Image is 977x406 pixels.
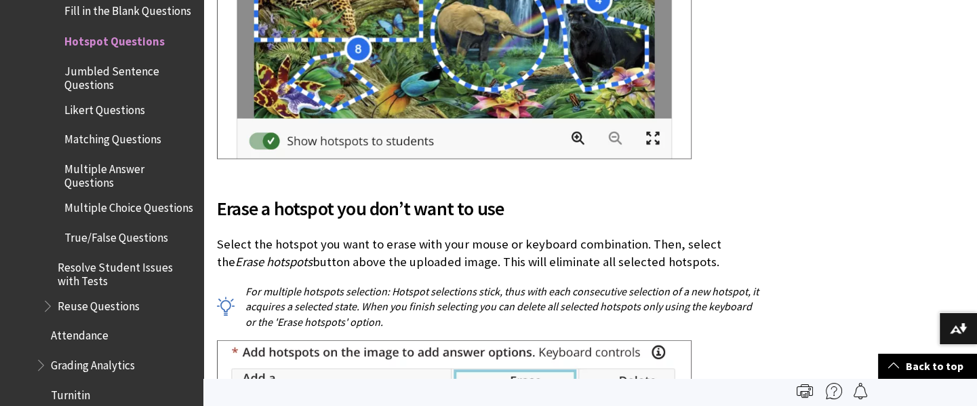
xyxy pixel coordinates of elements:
[826,383,842,399] img: More help
[64,29,165,48] span: Hotspot Questions
[217,194,763,223] span: Erase a hotspot you don’t want to use
[217,284,763,329] p: For multiple hotspots selection: Hotspot selections stick, thus with each consecutive selection o...
[235,254,313,270] span: Erase hotspots
[64,157,194,189] span: Multiple Answer Questions
[852,383,869,399] img: Follow this page
[51,353,135,371] span: Grading Analytics
[64,98,145,116] span: Likert Questions
[797,383,813,399] img: Print
[58,294,140,312] span: Reuse Questions
[51,324,108,342] span: Attendance
[64,59,194,91] span: Jumbled Sentence Questions
[64,225,168,244] span: True/False Questions
[58,255,194,287] span: Resolve Student Issues with Tests
[51,383,90,401] span: Turnitin
[64,196,193,215] span: Multiple Choice Questions
[878,354,977,379] a: Back to top
[64,128,161,146] span: Matching Questions
[217,236,763,271] p: Select the hotspot you want to erase with your mouse or keyboard combination. Then, select the bu...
